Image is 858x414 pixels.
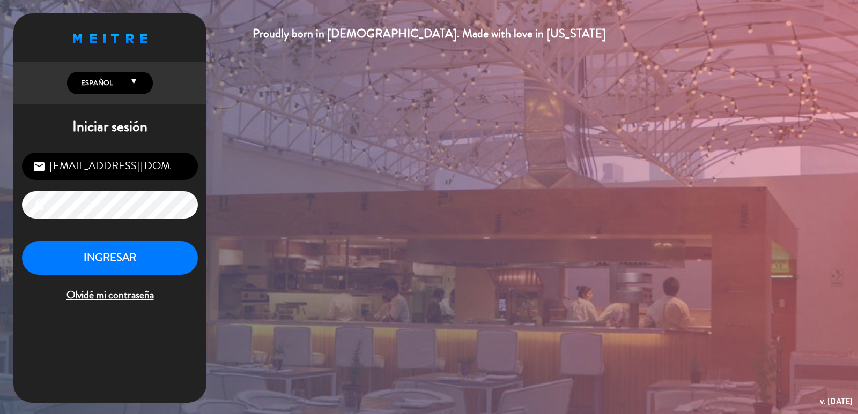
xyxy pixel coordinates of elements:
[13,118,206,136] h1: Iniciar sesión
[78,78,113,88] span: Español
[22,153,198,180] input: Correo Electrónico
[33,199,46,212] i: lock
[22,287,198,304] span: Olvidé mi contraseña
[22,241,198,275] button: INGRESAR
[820,394,853,409] div: v. [DATE]
[33,160,46,173] i: email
